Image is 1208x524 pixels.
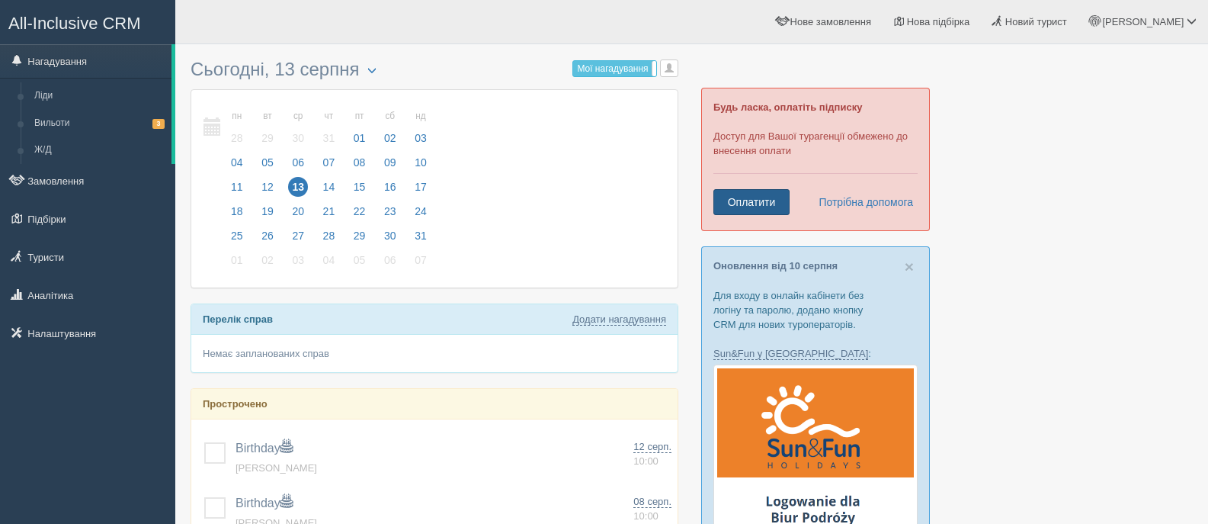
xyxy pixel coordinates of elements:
a: 06 [284,154,312,178]
span: 24 [411,201,431,221]
a: 07 [315,154,344,178]
span: 03 [411,128,431,148]
span: × [905,258,914,275]
small: пн [227,110,247,123]
a: 11 [223,178,252,203]
span: 06 [380,250,400,270]
a: All-Inclusive CRM [1,1,175,43]
a: Додати нагадування [572,313,666,326]
small: пт [350,110,370,123]
span: 05 [350,250,370,270]
a: 16 [376,178,405,203]
span: 03 [288,250,308,270]
a: 12 серп. 10:00 [633,440,671,468]
span: 31 [319,128,339,148]
span: 11 [227,177,247,197]
small: нд [411,110,431,123]
span: 18 [227,201,247,221]
a: 24 [406,203,431,227]
span: 20 [288,201,308,221]
a: 14 [315,178,344,203]
span: Мої нагадування [577,63,648,74]
span: 08 серп. [633,496,671,508]
button: Close [905,259,914,275]
span: 07 [319,153,339,172]
span: 28 [227,128,247,148]
small: чт [319,110,339,123]
a: Ліди [27,82,171,110]
a: 31 [406,227,431,252]
span: 15 [350,177,370,197]
a: 05 [253,154,282,178]
p: : [713,346,918,361]
a: пт 01 [345,101,374,154]
span: 02 [380,128,400,148]
span: 01 [227,250,247,270]
a: Потрібна допомога [809,189,914,215]
a: Sun&Fun у [GEOGRAPHIC_DATA] [713,348,868,360]
a: 02 [253,252,282,276]
a: Оплатити [713,189,790,215]
span: 26 [258,226,277,246]
span: Нова підбірка [907,16,970,27]
a: 19 [253,203,282,227]
span: 05 [258,153,277,172]
div: Доступ для Вашої турагенції обмежено до внесення оплати [701,88,930,231]
a: 09 [376,154,405,178]
a: нд 03 [406,101,431,154]
span: 23 [380,201,400,221]
b: Прострочено [203,398,268,410]
p: Для входу в онлайн кабінети без логіну та паролю, додано кнопку CRM для нових туроператорів. [713,288,918,332]
span: 22 [350,201,370,221]
a: 30 [376,227,405,252]
span: 14 [319,177,339,197]
a: [PERSON_NAME] [236,462,317,474]
a: 29 [345,227,374,252]
a: Оновлення від 10 серпня [713,260,838,272]
div: Немає запланованих справ [191,335,678,372]
a: Birthday [236,497,293,510]
a: 12 [253,178,282,203]
a: Вильоти3 [27,110,171,137]
span: 25 [227,226,247,246]
a: 10 [406,154,431,178]
span: 09 [380,153,400,172]
span: 08 [350,153,370,172]
small: ср [288,110,308,123]
a: ср 30 [284,101,312,154]
b: Перелік справ [203,313,273,325]
span: 01 [350,128,370,148]
span: 07 [411,250,431,270]
span: 13 [288,177,308,197]
a: 25 [223,227,252,252]
span: [PERSON_NAME] [1102,16,1184,27]
span: 30 [380,226,400,246]
span: 27 [288,226,308,246]
span: 16 [380,177,400,197]
span: 21 [319,201,339,221]
a: 01 [223,252,252,276]
a: 03 [284,252,312,276]
a: 08 [345,154,374,178]
span: 30 [288,128,308,148]
span: 19 [258,201,277,221]
a: чт 31 [315,101,344,154]
span: 04 [227,153,247,172]
a: 18 [223,203,252,227]
span: Новий турист [1005,16,1067,27]
span: 10:00 [633,455,658,467]
span: 10:00 [633,510,658,522]
span: Birthday [236,442,293,455]
a: 17 [406,178,431,203]
a: 15 [345,178,374,203]
span: 12 серп. [633,441,671,453]
a: 04 [223,154,252,178]
span: 31 [411,226,431,246]
span: 3 [152,119,165,129]
a: 08 серп. 10:00 [633,495,671,523]
a: 05 [345,252,374,276]
a: 07 [406,252,431,276]
a: пн 28 [223,101,252,154]
span: All-Inclusive CRM [8,14,141,33]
